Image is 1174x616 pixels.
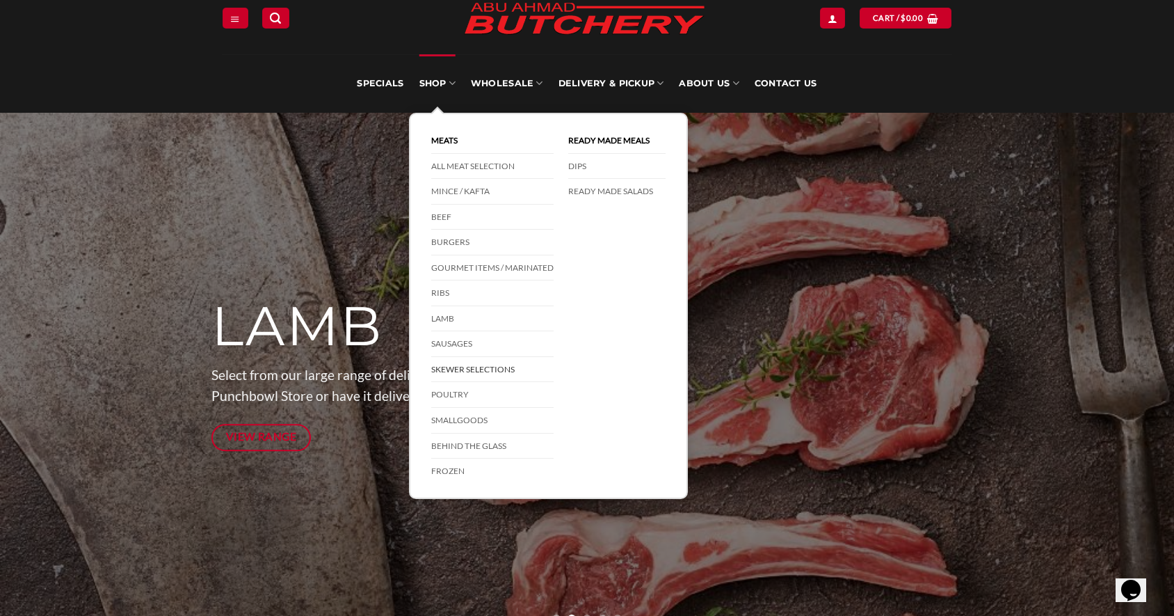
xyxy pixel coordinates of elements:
[419,54,456,113] a: SHOP
[431,128,554,154] a: Meats
[431,408,554,434] a: Smallgoods
[431,459,554,484] a: Frozen
[860,8,951,28] a: View cart
[755,54,817,113] a: Contact Us
[262,8,289,28] a: Search
[357,54,403,113] a: Specials
[901,13,923,22] bdi: 0.00
[568,128,666,154] a: Ready Made Meals
[223,8,248,28] a: Menu
[901,12,906,24] span: $
[431,306,554,332] a: Lamb
[211,424,311,451] a: View Range
[431,281,554,306] a: Ribs
[431,205,554,230] a: Beef
[820,8,845,28] a: Login
[568,154,666,180] a: DIPS
[431,179,554,205] a: Mince / Kafta
[211,367,661,404] span: Select from our large range of delicious Order online & collect from our Punchbowl Store or have ...
[211,293,383,360] span: LAMB
[431,331,554,357] a: Sausages
[873,12,923,24] span: Cart /
[431,357,554,383] a: Skewer Selections
[431,230,554,255] a: Burgers
[226,428,297,445] span: View Range
[431,382,554,408] a: Poultry
[431,154,554,180] a: All Meat Selection
[1116,560,1160,602] iframe: chat widget
[558,54,664,113] a: Delivery & Pickup
[568,179,666,204] a: Ready Made Salads
[431,434,554,459] a: Behind The Glass
[431,255,554,281] a: Gourmet Items / Marinated
[679,54,739,113] a: About Us
[471,54,543,113] a: Wholesale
